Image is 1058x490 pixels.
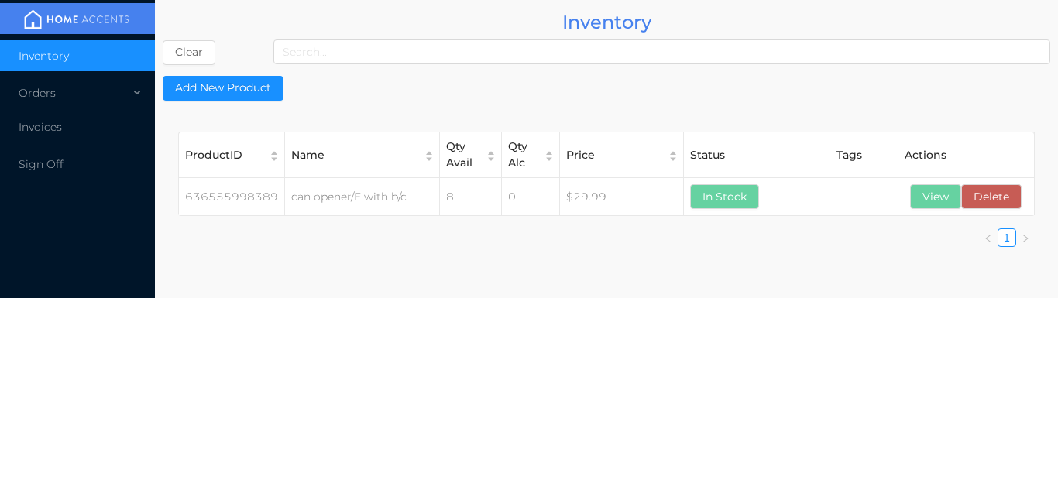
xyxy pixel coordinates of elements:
i: icon: left [984,234,993,243]
td: 0 [502,178,560,216]
button: Clear [163,40,215,65]
i: icon: caret-down [544,155,555,158]
i: icon: caret-up [668,149,678,152]
td: $29.99 [560,178,684,216]
button: In Stock [690,184,759,209]
i: icon: caret-down [424,155,435,158]
div: Price [566,147,660,163]
div: Tags [836,147,892,163]
div: Sort [486,149,496,162]
i: icon: caret-down [668,155,678,158]
div: Sort [424,149,435,162]
button: View [910,184,961,209]
div: Sort [269,149,280,162]
i: icon: right [1021,234,1030,243]
span: Sign Off [19,157,64,171]
li: Previous Page [979,228,998,247]
div: Actions [905,147,1028,163]
div: Status [690,147,823,163]
td: can opener/E with b/c [285,178,440,216]
img: mainBanner [19,8,135,31]
i: icon: caret-down [270,155,280,158]
div: Name [291,147,416,163]
td: 8 [440,178,502,216]
li: Next Page [1016,228,1035,247]
div: Qty Alc [508,139,536,171]
div: Sort [544,149,555,162]
i: icon: caret-down [486,155,496,158]
div: Sort [668,149,678,162]
li: 1 [998,228,1016,247]
i: icon: caret-up [544,149,555,152]
div: ProductID [185,147,261,163]
button: Add New Product [163,76,283,101]
input: Search... [273,39,1050,64]
i: icon: caret-up [424,149,435,152]
i: icon: caret-up [270,149,280,152]
span: Inventory [19,49,69,63]
div: Inventory [163,8,1050,36]
i: icon: caret-up [486,149,496,152]
td: 636555998389 [179,178,285,216]
a: 1 [1004,231,1010,244]
div: Qty Avail [446,139,478,171]
span: Invoices [19,120,62,134]
button: Delete [961,184,1022,209]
